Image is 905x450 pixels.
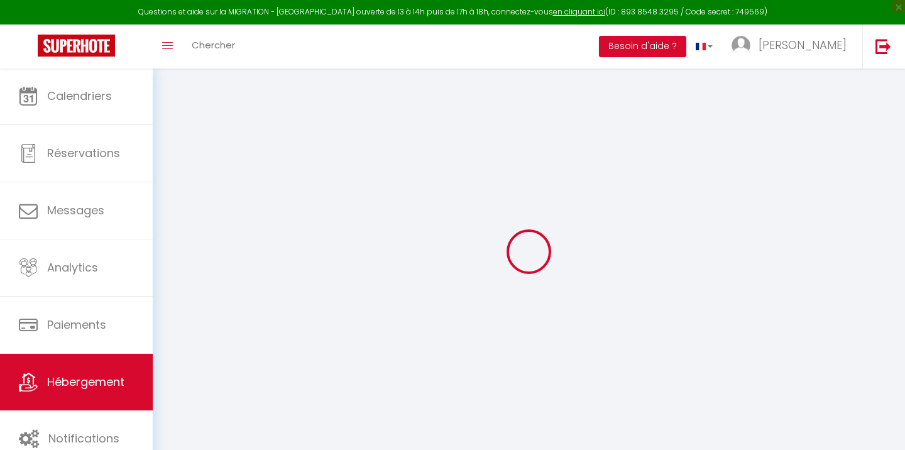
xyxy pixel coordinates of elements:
[722,25,862,69] a: ... [PERSON_NAME]
[47,317,106,332] span: Paiements
[599,36,686,57] button: Besoin d'aide ?
[47,260,98,275] span: Analytics
[38,35,115,57] img: Super Booking
[10,5,48,43] button: Open LiveChat chat widget
[48,431,119,446] span: Notifications
[192,38,235,52] span: Chercher
[182,25,244,69] a: Chercher
[47,202,104,218] span: Messages
[553,6,605,17] a: en cliquant ici
[47,374,124,390] span: Hébergement
[47,145,120,161] span: Réservations
[732,36,750,55] img: ...
[875,38,891,54] img: logout
[759,37,847,53] span: [PERSON_NAME]
[47,88,112,104] span: Calendriers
